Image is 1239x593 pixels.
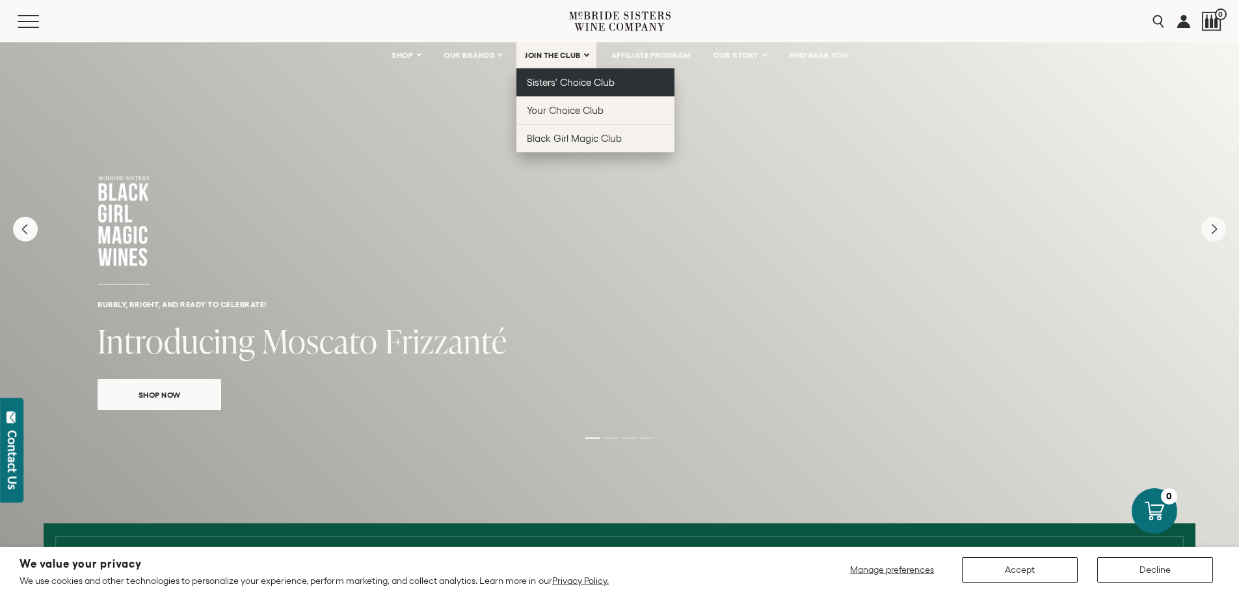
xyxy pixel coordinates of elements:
[611,51,691,60] span: AFFILIATE PROGRAM
[98,318,255,363] span: Introducing
[516,124,674,152] a: Black Girl Magic Club
[603,42,699,68] a: AFFILIATE PROGRAM
[552,575,609,586] a: Privacy Policy.
[20,575,609,586] p: We use cookies and other technologies to personalize your experience, perform marketing, and coll...
[444,51,494,60] span: OUR BRANDS
[622,437,636,439] li: Page dot 3
[18,15,64,28] button: Mobile Menu Trigger
[6,430,19,490] div: Contact Us
[1201,217,1226,241] button: Next
[1215,8,1227,20] span: 0
[383,42,429,68] a: SHOP
[13,217,38,241] button: Previous
[385,318,507,363] span: Frizzanté
[790,51,848,60] span: FIND NEAR YOU
[435,42,510,68] a: OUR BRANDS
[1161,488,1177,504] div: 0
[392,51,414,60] span: SHOP
[516,42,596,68] a: JOIN THE CLUB
[1097,557,1213,583] button: Decline
[585,437,600,439] li: Page dot 1
[262,318,378,363] span: Moscato
[98,300,1141,309] h6: Bubbly, bright, and ready to celebrate!
[640,437,654,439] li: Page dot 4
[850,564,934,575] span: Manage preferences
[516,68,674,96] a: Sisters' Choice Club
[713,51,759,60] span: OUR STORY
[98,379,221,410] a: Shop Now
[527,77,615,88] span: Sisters' Choice Club
[527,105,604,116] span: Your Choice Club
[705,42,775,68] a: OUR STORY
[781,42,857,68] a: FIND NEAR YOU
[962,557,1078,583] button: Accept
[516,96,674,124] a: Your Choice Club
[116,387,204,402] span: Shop Now
[525,51,581,60] span: JOIN THE CLUB
[604,437,618,439] li: Page dot 2
[842,557,942,583] button: Manage preferences
[20,559,609,570] h2: We value your privacy
[527,133,622,144] span: Black Girl Magic Club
